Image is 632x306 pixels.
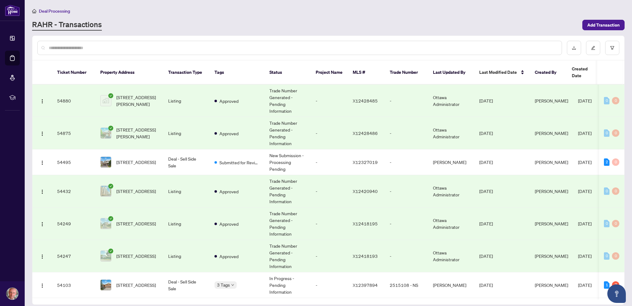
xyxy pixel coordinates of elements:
[353,188,378,194] span: X12420940
[479,188,493,194] span: [DATE]
[163,240,210,272] td: Listing
[163,117,210,149] td: Listing
[163,272,210,298] td: Deal - Sell Side Sale
[37,128,47,138] button: Logo
[219,188,239,195] span: Approved
[52,175,95,207] td: 54432
[10,10,15,15] img: logo_orange.svg
[163,175,210,207] td: Listing
[479,253,493,259] span: [DATE]
[610,46,614,50] span: filter
[219,130,239,137] span: Approved
[353,282,378,288] span: X12397894
[479,221,493,226] span: [DATE]
[52,85,95,117] td: 54880
[37,280,47,290] button: Logo
[40,99,45,104] img: Logo
[605,41,619,55] button: filter
[264,61,311,85] th: Status
[530,61,567,85] th: Created By
[428,117,474,149] td: Ottawa Administrator
[37,96,47,106] button: Logo
[163,85,210,117] td: Listing
[108,93,113,98] span: check-circle
[535,282,568,288] span: [PERSON_NAME]
[264,240,311,272] td: Trade Number Generated - Pending Information
[264,149,311,175] td: New Submission - Processing Pending
[108,184,113,189] span: check-circle
[17,36,22,41] img: tab_domain_overview_orange.svg
[428,61,474,85] th: Last Updated By
[32,9,36,13] span: home
[101,95,111,106] img: thumbnail-img
[572,46,576,50] span: download
[428,149,474,175] td: [PERSON_NAME]
[535,98,568,103] span: [PERSON_NAME]
[582,20,625,30] button: Add Transaction
[40,283,45,288] img: Logo
[68,36,104,40] div: Keywords by Traffic
[604,97,609,104] div: 0
[311,85,348,117] td: -
[535,221,568,226] span: [PERSON_NAME]
[385,207,428,240] td: -
[353,253,378,259] span: X12418193
[428,240,474,272] td: Ottawa Administrator
[612,220,619,227] div: 0
[428,175,474,207] td: Ottawa Administrator
[604,129,609,137] div: 0
[116,188,156,195] span: [STREET_ADDRESS]
[32,19,102,31] a: RAHR - Transactions
[37,251,47,261] button: Logo
[604,187,609,195] div: 0
[40,189,45,194] img: Logo
[591,46,595,50] span: edit
[385,85,428,117] td: -
[586,41,600,55] button: edit
[101,157,111,167] img: thumbnail-img
[108,216,113,221] span: check-circle
[264,117,311,149] td: Trade Number Generated - Pending Information
[311,272,348,298] td: -
[612,97,619,104] div: 0
[535,188,568,194] span: [PERSON_NAME]
[479,69,517,76] span: Last Modified Date
[578,159,592,165] span: [DATE]
[52,117,95,149] td: 54875
[40,254,45,259] img: Logo
[604,281,609,289] div: 1
[535,253,568,259] span: [PERSON_NAME]
[479,159,493,165] span: [DATE]
[219,98,239,104] span: Approved
[567,41,581,55] button: download
[116,159,156,166] span: [STREET_ADDRESS]
[23,36,55,40] div: Domain Overview
[311,117,348,149] td: -
[479,130,493,136] span: [DATE]
[264,272,311,298] td: In Progress - Pending Information
[353,159,378,165] span: X12327019
[40,222,45,227] img: Logo
[572,65,598,79] span: Created Date
[116,94,158,107] span: [STREET_ADDRESS][PERSON_NAME]
[163,207,210,240] td: Listing
[428,207,474,240] td: Ottawa Administrator
[219,253,239,260] span: Approved
[607,284,626,303] button: Open asap
[52,149,95,175] td: 54495
[163,149,210,175] td: Deal - Sell Side Sale
[385,149,428,175] td: -
[612,252,619,260] div: 0
[385,240,428,272] td: -
[578,188,592,194] span: [DATE]
[587,20,620,30] span: Add Transaction
[37,157,47,167] button: Logo
[52,240,95,272] td: 54247
[385,175,428,207] td: -
[217,281,230,288] span: 3 Tags
[219,159,260,166] span: Submitted for Review
[604,158,609,166] div: 2
[52,272,95,298] td: 54103
[385,61,428,85] th: Trade Number
[6,288,18,300] img: Profile Icon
